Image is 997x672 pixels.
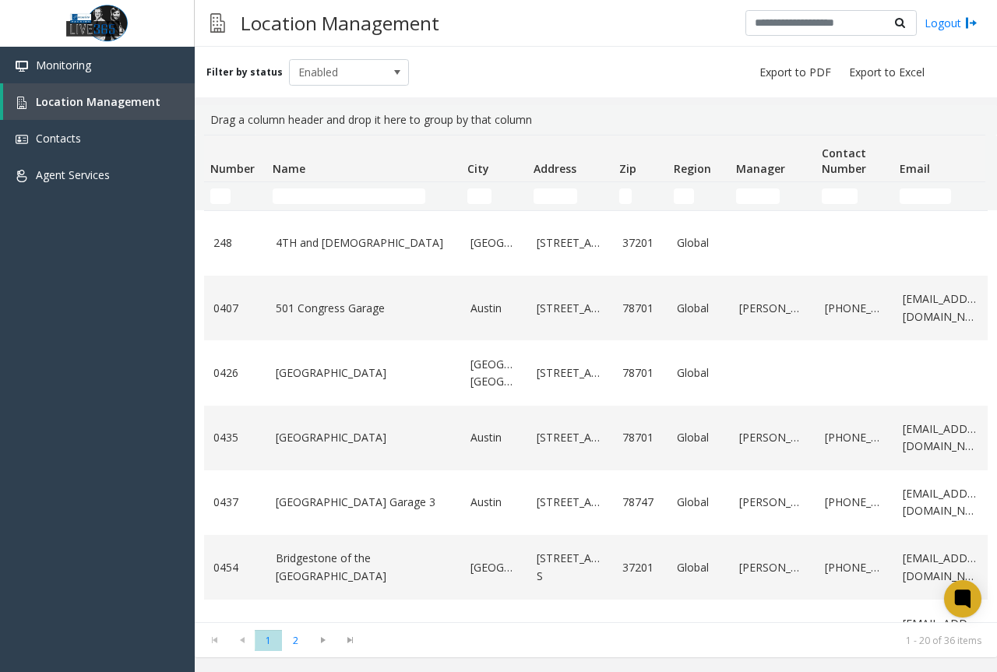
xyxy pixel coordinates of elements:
a: [STREET_ADDRESS] S [537,550,604,585]
td: Zip Filter [613,182,668,210]
a: [GEOGRAPHIC_DATA] Garage 3 [276,494,452,511]
input: Address Filter [534,188,577,204]
input: Name Filter [273,188,425,204]
input: Contact Number Filter [822,188,858,204]
a: [PHONE_NUMBER] [825,300,884,317]
a: [EMAIL_ADDRESS][DOMAIN_NAME] [903,420,978,456]
span: Export to Excel [849,65,925,80]
a: 0454 [213,559,257,576]
a: Location Management [3,83,195,120]
a: 0426 [213,364,257,382]
img: logout [965,15,978,31]
button: Export to PDF [753,62,837,83]
h3: Location Management [233,4,447,42]
a: [EMAIL_ADDRESS][DOMAIN_NAME] [903,485,978,520]
img: 'icon' [16,97,28,109]
span: Page 2 [282,630,309,651]
a: Global [677,559,720,576]
span: Enabled [290,60,385,85]
input: Manager Filter [736,188,780,204]
a: 248 [213,234,257,252]
span: Agent Services [36,167,110,182]
a: Global [677,494,720,511]
a: 4TH and [DEMOGRAPHIC_DATA] [276,234,452,252]
span: Name [273,161,305,176]
a: Global [677,429,720,446]
td: Region Filter [668,182,730,210]
td: Manager Filter [730,182,816,210]
a: Global [677,300,720,317]
a: 78747 [622,494,658,511]
span: Location Management [36,94,160,109]
input: Zip Filter [619,188,632,204]
a: Austin [470,494,518,511]
input: Email Filter [900,188,951,204]
td: Email Filter [893,182,987,210]
a: [PHONE_NUMBER] [825,494,884,511]
a: 501 Congress Garage [276,300,452,317]
input: City Filter [467,188,491,204]
a: [PERSON_NAME] [739,300,806,317]
label: Filter by status [206,65,283,79]
a: [STREET_ADDRESS] [537,234,604,252]
td: Number Filter [204,182,266,210]
a: [GEOGRAPHIC_DATA],[GEOGRAPHIC_DATA] [470,356,518,391]
td: Address Filter [527,182,613,210]
a: [PHONE_NUMBER] [825,429,884,446]
img: 'icon' [16,133,28,146]
a: [STREET_ADDRESS] [537,429,604,446]
a: 0407 [213,300,257,317]
img: pageIcon [210,4,225,42]
td: Name Filter [266,182,461,210]
a: [EMAIL_ADDRESS][DOMAIN_NAME] [903,290,978,325]
span: Address [534,161,576,176]
span: Zip [619,161,636,176]
span: Go to the next page [312,634,333,646]
a: Austin [470,429,518,446]
span: Export to PDF [759,65,831,80]
a: 37201 [622,559,658,576]
input: Number Filter [210,188,231,204]
div: Data table [195,135,997,622]
span: Contacts [36,131,81,146]
a: [PERSON_NAME] [739,559,806,576]
a: Austin [470,300,518,317]
a: [GEOGRAPHIC_DATA] [276,429,452,446]
td: City Filter [461,182,527,210]
img: 'icon' [16,170,28,182]
a: Logout [925,15,978,31]
span: City [467,161,489,176]
a: Bridgestone of the [GEOGRAPHIC_DATA] [276,550,452,585]
a: [GEOGRAPHIC_DATA] [276,364,452,382]
a: 78701 [622,429,658,446]
span: Manager [736,161,785,176]
span: Region [674,161,711,176]
a: [PERSON_NAME] [739,429,806,446]
span: Go to the next page [309,629,336,651]
a: 78701 [622,364,658,382]
img: 'icon' [16,60,28,72]
a: [STREET_ADDRESS] [537,494,604,511]
button: Export to Excel [843,62,931,83]
a: [STREET_ADDRESS] [537,364,604,382]
a: 0437 [213,494,257,511]
input: Region Filter [674,188,694,204]
div: Drag a column header and drop it here to group by that column [204,105,988,135]
a: [GEOGRAPHIC_DATA] [470,234,518,252]
span: Go to the last page [336,629,364,651]
span: Number [210,161,255,176]
a: Global [677,234,720,252]
a: 78701 [622,300,658,317]
a: Global [677,364,720,382]
span: Contact Number [822,146,866,176]
a: [EMAIL_ADDRESS][DOMAIN_NAME] [903,615,978,650]
a: [EMAIL_ADDRESS][DOMAIN_NAME] [903,550,978,585]
a: [GEOGRAPHIC_DATA] [470,559,518,576]
span: Monitoring [36,58,91,72]
span: Go to the last page [340,634,361,646]
a: 37201 [622,234,658,252]
span: Page 1 [255,630,282,651]
td: Contact Number Filter [816,182,893,210]
a: [PHONE_NUMBER] [825,559,884,576]
a: [PERSON_NAME] [739,494,806,511]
